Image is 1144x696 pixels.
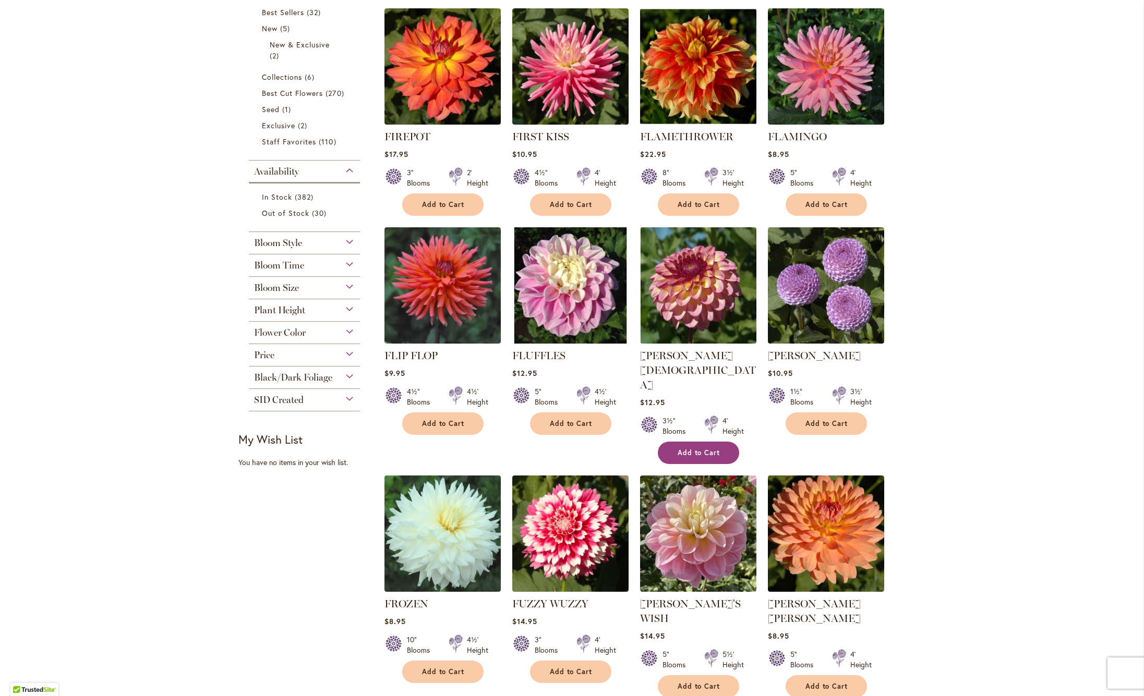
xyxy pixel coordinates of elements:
[805,682,848,691] span: Add to Cart
[658,442,739,464] button: Add to Cart
[595,386,616,407] div: 4½' Height
[550,667,593,676] span: Add to Cart
[678,200,720,209] span: Add to Cart
[640,597,741,625] a: [PERSON_NAME]'S WISH
[262,7,350,18] a: Best Sellers
[768,368,793,378] span: $10.95
[768,130,827,143] a: FLAMINGO
[384,149,408,159] span: $17.95
[850,649,872,670] div: 4' Height
[280,23,293,34] span: 5
[530,412,611,435] button: Add to Cart
[786,193,867,216] button: Add to Cart
[550,419,593,428] span: Add to Cart
[407,634,436,655] div: 10" Blooms
[678,682,720,691] span: Add to Cart
[295,191,316,202] span: 382
[319,136,339,147] span: 110
[850,167,872,188] div: 4' Height
[262,23,278,33] span: New
[8,659,37,688] iframe: Launch Accessibility Center
[768,584,884,594] a: GABRIELLE MARIE
[595,167,616,188] div: 4' Height
[384,584,501,594] a: Frozen
[254,260,304,271] span: Bloom Time
[640,8,756,125] img: FLAMETHROWER
[663,649,692,670] div: 5" Blooms
[512,584,629,594] a: FUZZY WUZZY
[512,336,629,346] a: FLUFFLES
[640,130,733,143] a: FLAMETHROWER
[722,416,744,436] div: 4' Height
[640,349,756,391] a: [PERSON_NAME][DEMOGRAPHIC_DATA]
[254,304,305,316] span: Plant Height
[640,149,666,159] span: $22.95
[535,386,564,407] div: 5" Blooms
[384,227,501,344] img: FLIP FLOP
[384,117,501,127] a: FIREPOT
[262,7,305,17] span: Best Sellers
[467,386,488,407] div: 4½' Height
[512,227,629,344] img: FLUFFLES
[282,104,294,115] span: 1
[384,597,428,610] a: FROZEN
[512,8,629,125] img: FIRST KISS
[805,419,848,428] span: Add to Cart
[768,631,789,641] span: $8.95
[262,192,292,202] span: In Stock
[640,397,665,407] span: $12.95
[407,386,436,407] div: 4½" Blooms
[270,50,282,61] span: 2
[512,597,588,610] a: FUZZY WUZZY
[658,193,739,216] button: Add to Cart
[640,584,756,594] a: Gabbie's Wish
[262,208,310,218] span: Out of Stock
[467,167,488,188] div: 2' Height
[254,394,304,406] span: SID Created
[254,372,332,383] span: Black/Dark Foliage
[262,71,350,82] a: Collections
[254,327,306,338] span: Flower Color
[512,349,565,362] a: FLUFFLES
[678,448,720,457] span: Add to Cart
[768,597,861,625] a: [PERSON_NAME] [PERSON_NAME]
[805,200,848,209] span: Add to Cart
[790,386,820,407] div: 1½" Blooms
[768,149,789,159] span: $8.95
[467,634,488,655] div: 4½' Height
[790,649,820,670] div: 5" Blooms
[384,475,501,592] img: Frozen
[535,167,564,188] div: 4½" Blooms
[640,631,665,641] span: $14.95
[262,88,350,99] a: Best Cut Flowers
[768,475,884,592] img: GABRIELLE MARIE
[238,432,303,447] strong: My Wish List
[512,130,569,143] a: FIRST KISS
[402,661,484,683] button: Add to Cart
[305,71,317,82] span: 6
[422,419,465,428] span: Add to Cart
[512,616,537,626] span: $14.95
[768,349,861,362] a: [PERSON_NAME]
[640,336,756,346] a: Foxy Lady
[512,149,537,159] span: $10.95
[535,634,564,655] div: 3" Blooms
[262,72,303,82] span: Collections
[722,649,744,670] div: 5½' Height
[512,117,629,127] a: FIRST KISS
[768,336,884,346] a: FRANK HOLMES
[550,200,593,209] span: Add to Cart
[254,349,274,361] span: Price
[850,386,872,407] div: 3½' Height
[422,200,465,209] span: Add to Cart
[384,616,406,626] span: $8.95
[254,282,299,294] span: Bloom Size
[312,207,329,218] span: 30
[298,120,310,131] span: 2
[384,8,501,125] img: FIREPOT
[262,104,350,115] a: Seed
[262,191,350,202] a: In Stock 382
[384,130,430,143] a: FIREPOT
[768,227,884,344] img: FRANK HOLMES
[786,412,867,435] button: Add to Cart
